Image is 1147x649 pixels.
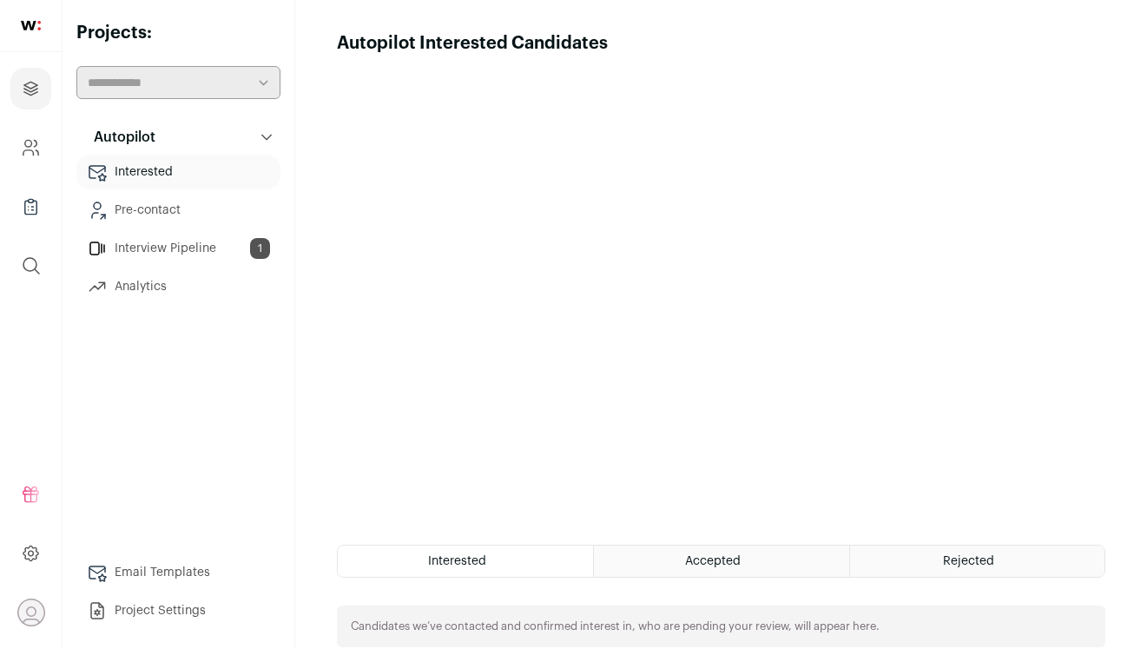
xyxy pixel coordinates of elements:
a: Interview Pipeline1 [76,231,280,266]
button: Open dropdown [17,599,45,626]
a: Analytics [76,269,280,304]
a: Company and ATS Settings [10,127,51,169]
a: Accepted [594,546,848,577]
iframe: Autopilot Interested [337,56,1105,524]
a: Email Templates [76,555,280,590]
a: Rejected [850,546,1104,577]
h1: Autopilot Interested Candidates [337,31,608,56]
h2: Projects: [76,21,280,45]
a: Projects [10,68,51,109]
a: Company Lists [10,186,51,228]
span: Rejected [943,555,994,567]
p: Autopilot [83,127,155,148]
img: wellfound-shorthand-0d5821cbd27db2630d0214b213865d53afaa358527fdda9d0ea32b1df1b89c2c.svg [21,21,41,30]
a: Interested [76,155,280,189]
span: Accepted [685,555,741,567]
a: Pre-contact [76,193,280,228]
a: Project Settings [76,593,280,628]
p: Candidates we’ve contacted and confirmed interest in, who are pending your review, will appear here. [351,619,880,633]
span: 1 [250,238,270,259]
span: Interested [428,555,486,567]
button: Autopilot [76,120,280,155]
